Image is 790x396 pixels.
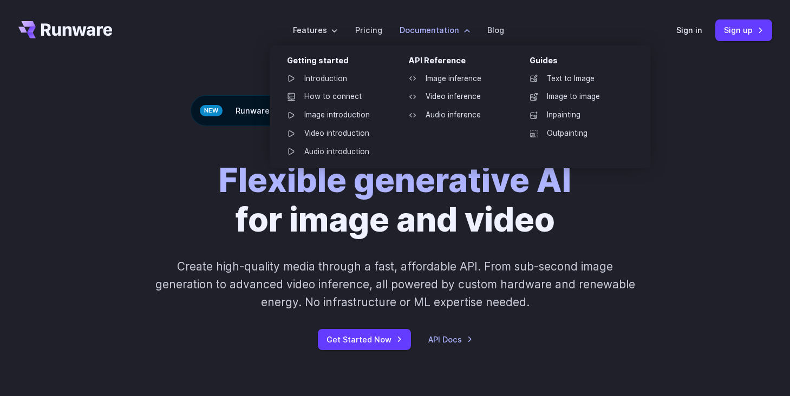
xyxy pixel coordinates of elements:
[521,71,634,87] a: Text to Image
[400,107,512,123] a: Audio inference
[287,54,391,71] div: Getting started
[521,126,634,142] a: Outpainting
[521,107,634,123] a: Inpainting
[408,54,512,71] div: API Reference
[278,89,391,105] a: How to connect
[530,54,634,71] div: Guides
[400,89,512,105] a: Video inference
[355,24,382,36] a: Pricing
[278,71,391,87] a: Introduction
[278,107,391,123] a: Image introduction
[400,24,470,36] label: Documentation
[219,161,571,240] h1: for image and video
[293,24,338,36] label: Features
[428,333,473,346] a: API Docs
[154,258,636,312] p: Create high-quality media through a fast, affordable API. From sub-second image generation to adv...
[715,19,772,41] a: Sign up
[676,24,702,36] a: Sign in
[521,89,634,105] a: Image to image
[487,24,504,36] a: Blog
[278,126,391,142] a: Video introduction
[219,160,571,200] strong: Flexible generative AI
[191,95,599,126] div: Runware raises $13M seed funding led by Insight Partners
[400,71,512,87] a: Image inference
[18,21,113,38] a: Go to /
[318,329,411,350] a: Get Started Now
[278,144,391,160] a: Audio introduction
